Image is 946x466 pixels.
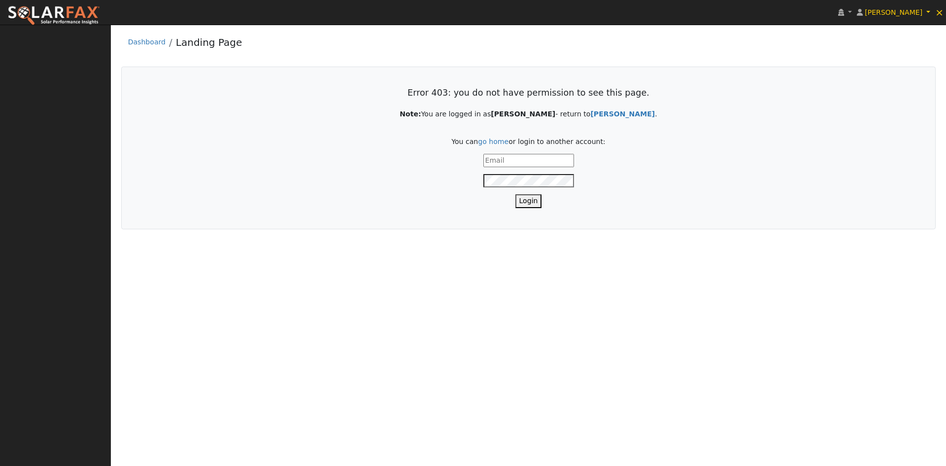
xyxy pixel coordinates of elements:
[400,110,421,118] strong: Note:
[142,137,914,147] p: You can or login to another account:
[166,35,242,55] li: Landing Page
[142,88,914,98] h3: Error 403: you do not have permission to see this page.
[491,110,555,118] strong: [PERSON_NAME]
[128,38,166,46] a: Dashboard
[515,194,542,208] button: Login
[590,110,655,118] strong: [PERSON_NAME]
[483,154,574,167] input: Email
[142,109,914,119] p: You are logged in as - return to .
[590,110,655,118] a: Back to User
[865,8,922,16] span: [PERSON_NAME]
[935,6,944,18] span: ×
[7,5,100,26] img: SolarFax
[478,138,508,145] a: go home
